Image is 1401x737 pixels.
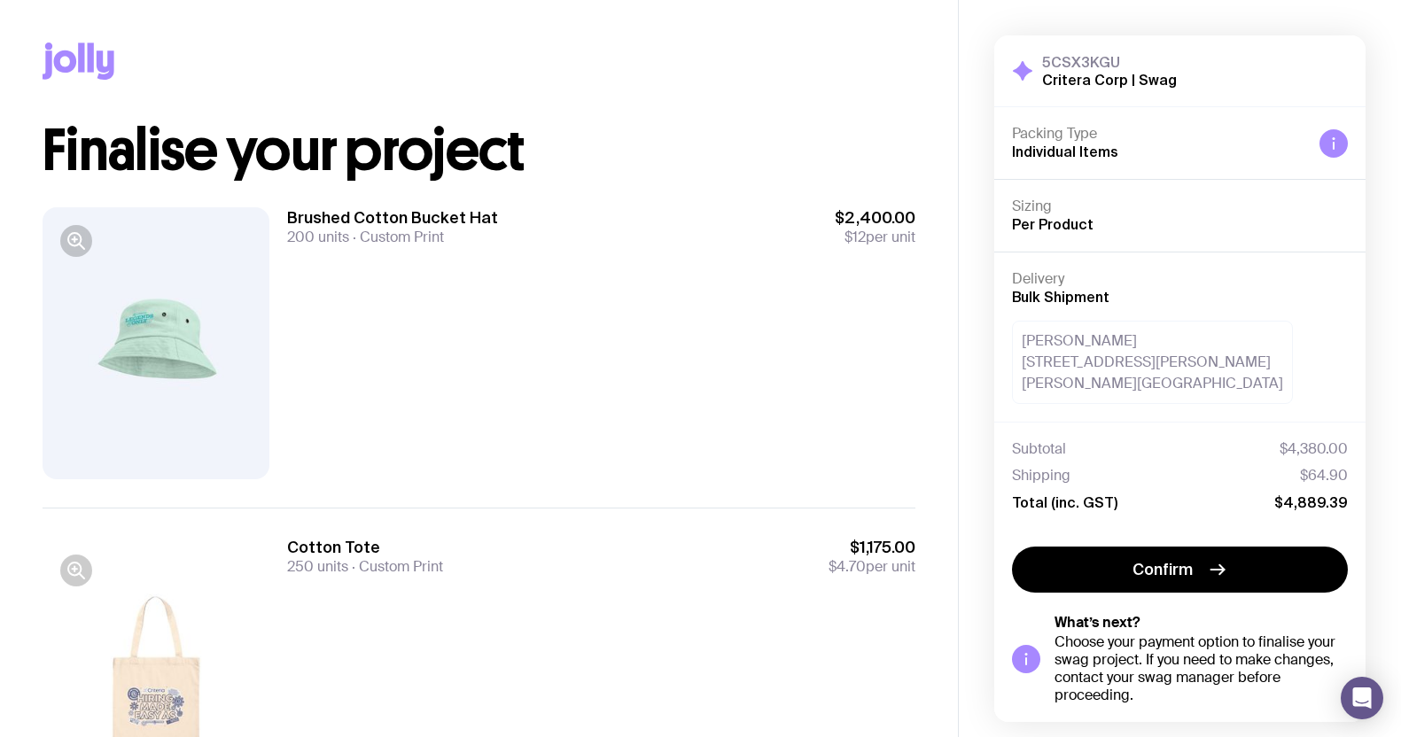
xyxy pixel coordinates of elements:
[835,229,915,246] span: per unit
[1055,633,1348,704] div: Choose your payment option to finalise your swag project. If you need to make changes, contact yo...
[287,557,348,576] span: 250 units
[1274,493,1348,511] span: $4,889.39
[1012,198,1348,215] h4: Sizing
[287,537,443,558] h3: Cotton Tote
[1012,216,1094,232] span: Per Product
[1012,144,1118,159] span: Individual Items
[1012,467,1070,485] span: Shipping
[829,537,915,558] span: $1,175.00
[829,557,866,576] span: $4.70
[1300,467,1348,485] span: $64.90
[829,558,915,576] span: per unit
[1012,270,1348,288] h4: Delivery
[287,207,498,229] h3: Brushed Cotton Bucket Hat
[1012,440,1066,458] span: Subtotal
[1012,321,1293,404] div: [PERSON_NAME] [STREET_ADDRESS][PERSON_NAME] [PERSON_NAME][GEOGRAPHIC_DATA]
[349,228,444,246] span: Custom Print
[1280,440,1348,458] span: $4,380.00
[835,207,915,229] span: $2,400.00
[1012,547,1348,593] button: Confirm
[844,228,866,246] span: $12
[1341,677,1383,719] div: Open Intercom Messenger
[1012,125,1305,143] h4: Packing Type
[43,122,915,179] h1: Finalise your project
[1132,559,1193,580] span: Confirm
[1042,71,1177,89] h2: Critera Corp | Swag
[348,557,443,576] span: Custom Print
[287,228,349,246] span: 200 units
[1042,53,1177,71] h3: 5CSX3KGU
[1012,289,1109,305] span: Bulk Shipment
[1012,493,1117,511] span: Total (inc. GST)
[1055,614,1348,632] h5: What’s next?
